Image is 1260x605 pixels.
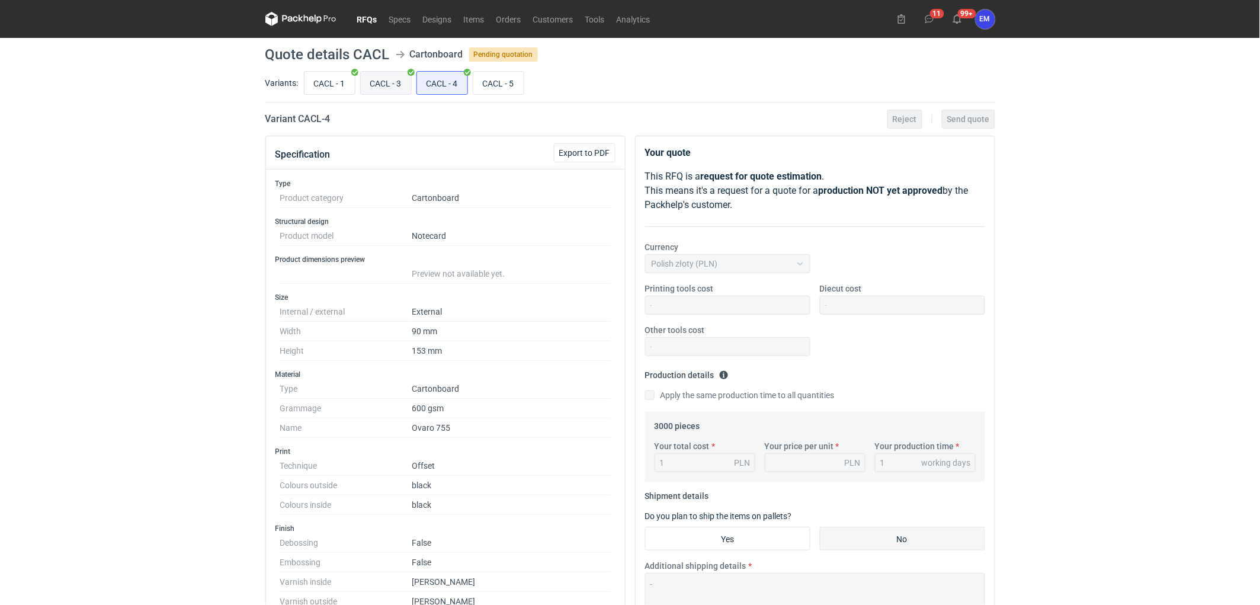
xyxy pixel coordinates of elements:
[275,293,615,302] h3: Size
[265,77,299,89] label: Variants:
[611,12,656,26] a: Analytics
[412,302,611,322] dd: External
[416,71,468,95] label: CACL - 4
[554,143,615,162] button: Export to PDF
[559,149,610,157] span: Export to PDF
[645,241,679,253] label: Currency
[280,495,412,515] dt: Colours inside
[410,47,463,62] div: Cartonboard
[360,71,412,95] label: CACL - 3
[280,476,412,495] dt: Colours outside
[280,379,412,399] dt: Type
[645,366,729,380] legend: Production details
[275,255,615,264] h3: Product dimensions preview
[948,9,967,28] button: 99+
[412,341,611,361] dd: 153 mm
[645,511,792,521] label: Do you plan to ship the items on pallets?
[655,440,710,452] label: Your total cost
[412,399,611,418] dd: 600 gsm
[645,486,709,501] legend: Shipment details
[280,302,412,322] dt: Internal / external
[947,115,990,123] span: Send quote
[645,169,985,212] p: This RFQ is a . This means it's a request for a quote for a by the Packhelp's customer.
[893,115,917,123] span: Reject
[412,553,611,572] dd: False
[275,447,615,456] h3: Print
[265,12,336,26] svg: Packhelp Pro
[875,440,954,452] label: Your production time
[920,9,939,28] button: 11
[765,440,834,452] label: Your price per unit
[412,322,611,341] dd: 90 mm
[527,12,579,26] a: Customers
[280,188,412,208] dt: Product category
[412,495,611,515] dd: black
[275,217,615,226] h3: Structural design
[976,9,995,29] div: Ewelina Macek
[412,269,505,279] span: Preview not available yet.
[645,389,835,401] label: Apply the same production time to all quantities
[922,457,971,469] div: working days
[280,341,412,361] dt: Height
[579,12,611,26] a: Tools
[645,147,691,158] strong: Your quote
[976,9,995,29] button: EM
[412,476,611,495] dd: black
[942,110,995,129] button: Send quote
[473,71,524,95] label: CACL - 5
[265,47,390,62] h1: Quote details CACL
[412,456,611,476] dd: Offset
[280,322,412,341] dt: Width
[280,572,412,592] dt: Varnish inside
[490,12,527,26] a: Orders
[645,324,705,336] label: Other tools cost
[275,524,615,533] h3: Finish
[280,399,412,418] dt: Grammage
[275,140,331,169] button: Specification
[458,12,490,26] a: Items
[412,533,611,553] dd: False
[383,12,417,26] a: Specs
[280,533,412,553] dt: Debossing
[280,456,412,476] dt: Technique
[280,226,412,246] dt: Product model
[280,418,412,438] dt: Name
[469,47,538,62] span: Pending quotation
[845,457,861,469] div: PLN
[412,226,611,246] dd: Notecard
[265,112,331,126] h2: Variant CACL - 4
[701,171,822,182] strong: request for quote estimation
[819,185,943,196] strong: production NOT yet approved
[412,188,611,208] dd: Cartonboard
[275,179,615,188] h3: Type
[887,110,922,129] button: Reject
[280,553,412,572] dt: Embossing
[417,12,458,26] a: Designs
[412,379,611,399] dd: Cartonboard
[820,283,862,295] label: Diecut cost
[351,12,383,26] a: RFQs
[412,572,611,592] dd: [PERSON_NAME]
[275,370,615,379] h3: Material
[645,283,714,295] label: Printing tools cost
[304,71,355,95] label: CACL - 1
[645,560,746,572] label: Additional shipping details
[735,457,751,469] div: PLN
[655,417,700,431] legend: 3000 pieces
[412,418,611,438] dd: Ovaro 755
